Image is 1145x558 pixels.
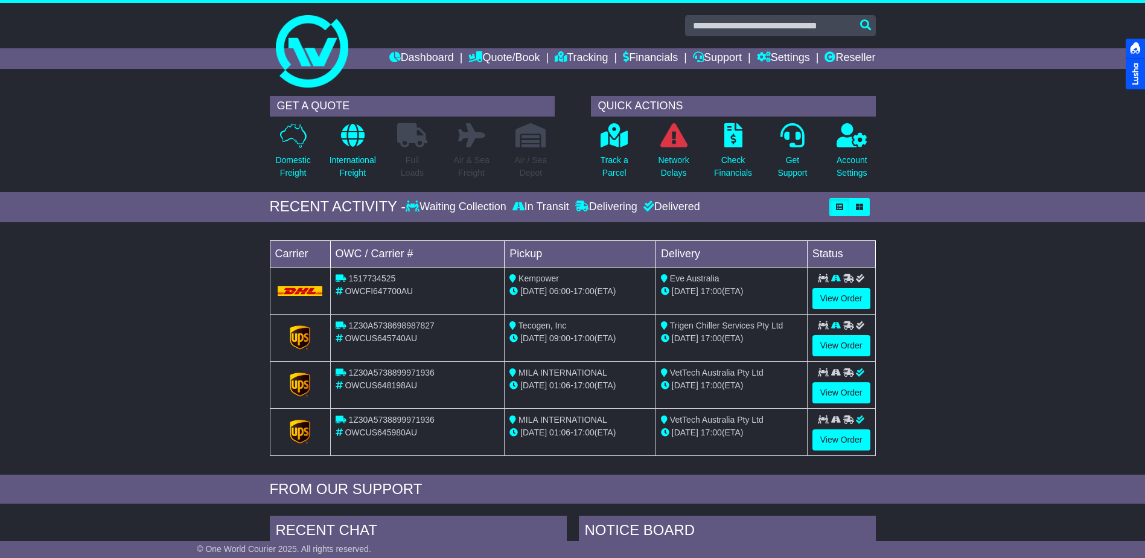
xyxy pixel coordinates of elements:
[579,516,876,548] div: NOTICE BOARD
[270,240,330,267] td: Carrier
[661,426,802,439] div: (ETA)
[623,48,678,69] a: Financials
[518,274,559,283] span: Kempower
[714,154,752,179] p: Check Financials
[397,154,427,179] p: Full Loads
[657,123,689,186] a: NetworkDelays
[573,333,595,343] span: 17:00
[329,123,377,186] a: InternationalFreight
[345,380,417,390] span: OWCUS648198AU
[672,380,698,390] span: [DATE]
[573,428,595,437] span: 17:00
[713,123,753,186] a: CheckFinancials
[549,333,570,343] span: 09:00
[812,288,870,309] a: View Order
[520,333,547,343] span: [DATE]
[454,154,490,179] p: Air & Sea Freight
[290,325,310,350] img: GetCarrierServiceLogo
[600,123,629,186] a: Track aParcel
[672,428,698,437] span: [DATE]
[661,379,802,392] div: (ETA)
[573,286,595,296] span: 17:00
[270,516,567,548] div: RECENT CHAT
[672,333,698,343] span: [DATE]
[549,286,570,296] span: 06:00
[406,200,509,214] div: Waiting Collection
[670,274,719,283] span: Eve Australia
[509,379,651,392] div: - (ETA)
[505,240,656,267] td: Pickup
[549,428,570,437] span: 01:06
[658,154,689,179] p: Network Delays
[270,96,555,117] div: GET A QUOTE
[812,335,870,356] a: View Order
[777,123,808,186] a: GetSupport
[275,154,310,179] p: Domestic Freight
[836,123,868,186] a: AccountSettings
[509,200,572,214] div: In Transit
[278,286,323,296] img: DHL.png
[389,48,454,69] a: Dashboard
[812,429,870,451] a: View Order
[549,380,570,390] span: 01:06
[345,333,417,343] span: OWCUS645740AU
[701,428,722,437] span: 17:00
[640,200,700,214] div: Delivered
[807,240,875,267] td: Status
[701,286,722,296] span: 17:00
[693,48,742,69] a: Support
[290,373,310,397] img: GetCarrierServiceLogo
[348,321,434,330] span: 1Z30A5738698987827
[515,154,547,179] p: Air / Sea Depot
[661,332,802,345] div: (ETA)
[518,415,607,425] span: MILA INTERNATIONAL
[468,48,540,69] a: Quote/Book
[591,96,876,117] div: QUICK ACTIONS
[330,240,505,267] td: OWC / Carrier #
[672,286,698,296] span: [DATE]
[197,544,371,554] span: © One World Courier 2025. All rights reserved.
[345,428,417,437] span: OWCUS645980AU
[345,286,413,296] span: OWCFI647700AU
[520,286,547,296] span: [DATE]
[520,380,547,390] span: [DATE]
[655,240,807,267] td: Delivery
[270,481,876,498] div: FROM OUR SUPPORT
[670,321,783,330] span: Trigen Chiller Services Pty Ltd
[330,154,376,179] p: International Freight
[701,333,722,343] span: 17:00
[837,154,867,179] p: Account Settings
[348,415,434,425] span: 1Z30A5738899971936
[270,198,406,216] div: RECENT ACTIVITY -
[573,380,595,390] span: 17:00
[290,420,310,444] img: GetCarrierServiceLogo
[555,48,608,69] a: Tracking
[518,321,566,330] span: Tecogen, Inc
[777,154,807,179] p: Get Support
[348,368,434,377] span: 1Z30A5738899971936
[509,332,651,345] div: - (ETA)
[509,426,651,439] div: - (ETA)
[670,415,764,425] span: VetTech Australia Pty Ltd
[824,48,875,69] a: Reseller
[757,48,810,69] a: Settings
[509,285,651,298] div: - (ETA)
[572,200,640,214] div: Delivering
[701,380,722,390] span: 17:00
[275,123,311,186] a: DomesticFreight
[670,368,764,377] span: VetTech Australia Pty Ltd
[348,274,395,283] span: 1517734525
[520,428,547,437] span: [DATE]
[601,154,628,179] p: Track a Parcel
[812,382,870,403] a: View Order
[518,368,607,377] span: MILA INTERNATIONAL
[661,285,802,298] div: (ETA)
